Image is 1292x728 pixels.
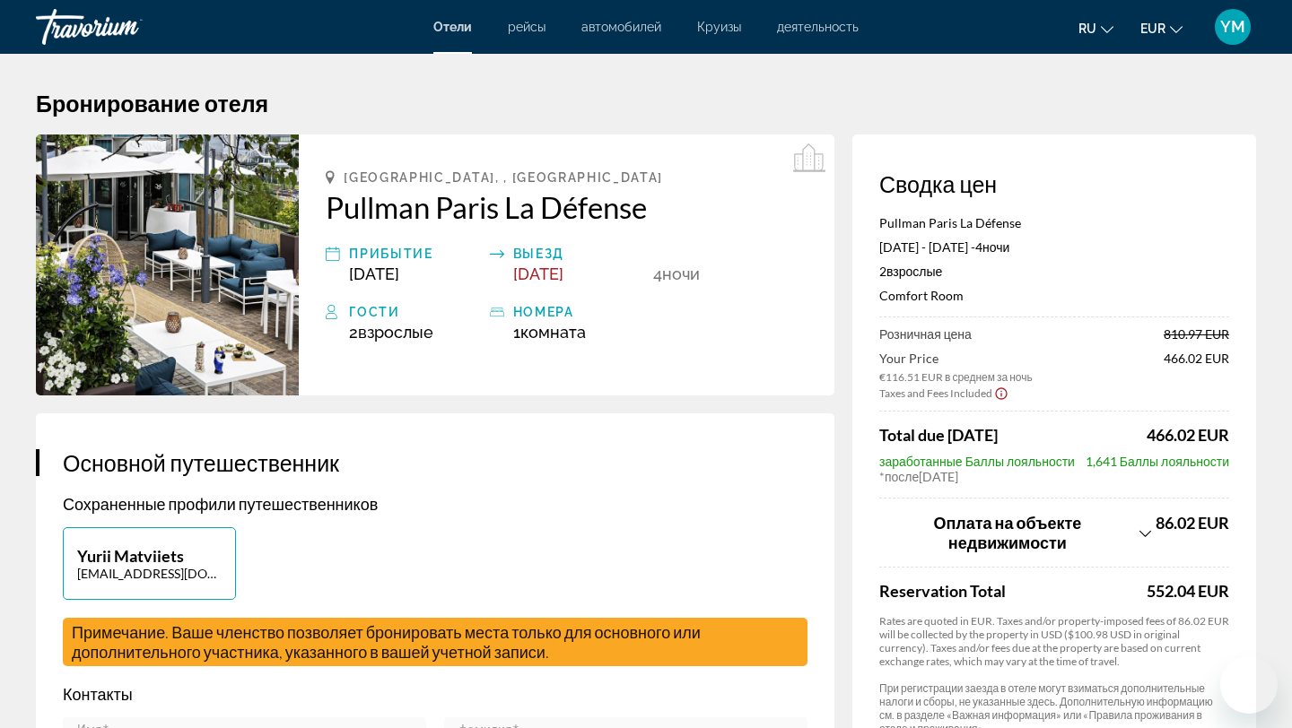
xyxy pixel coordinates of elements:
p: Контакты [63,684,807,704]
span: 86.02 EUR [1156,513,1229,533]
span: ru [1078,22,1096,36]
p: Сохраненные профили путешественников [63,494,807,514]
button: Show Taxes and Fees disclaimer [994,385,1008,401]
div: 552.04 EUR [1147,581,1229,601]
span: 466.02 EUR [1164,351,1229,384]
span: [GEOGRAPHIC_DATA], , [GEOGRAPHIC_DATA] [344,170,663,185]
p: Pullman Paris La Défense [879,215,1229,230]
span: Примечание. Ваше членство позволяет бронировать места только для основного или дополнительного уч... [72,622,701,662]
span: YM [1220,18,1245,36]
span: ночи [662,264,700,283]
span: 810.97 EUR [1164,326,1229,342]
a: Круизы [697,20,741,34]
span: Taxes and Fees Included [879,386,992,400]
div: Выезд [513,243,644,264]
span: 466.02 EUR [1147,425,1229,445]
div: прибытие [349,243,480,264]
span: €116.51 EUR в среднем за ночь [879,370,1033,384]
span: 2 [879,264,942,279]
p: Comfort Room [879,288,1229,303]
span: Reservation Total [879,581,1142,601]
span: Комната [520,323,586,342]
span: Взрослые [886,264,942,279]
span: Total due [DATE] [879,425,998,445]
span: EUR [1140,22,1165,36]
span: 4 [975,239,982,255]
a: Отели [433,20,472,34]
p: Yurii Matviiets [77,546,222,566]
a: автомобилей [581,20,661,34]
a: Pullman Paris La Défense [326,189,807,225]
p: [EMAIL_ADDRESS][DOMAIN_NAME] [77,566,222,581]
span: ночи [982,239,1009,255]
span: Розничная цена [879,326,972,342]
span: 1 [513,323,586,342]
h3: Сводка цен [879,170,1229,197]
img: Pullman Paris La Défense [36,134,299,395]
div: * [DATE] [879,469,1229,484]
span: после [885,469,919,484]
button: User Menu [1209,8,1256,46]
h3: Основной путешественник [63,449,807,476]
span: заработанные Баллы лояльности [879,454,1075,469]
a: деятельность [777,20,859,34]
button: Show Taxes and Fees breakdown [879,384,1008,402]
button: Change language [1078,15,1113,41]
iframe: Кнопка для запуску вікна повідомлень [1220,656,1278,714]
span: [DATE] [349,264,399,283]
span: 4 [653,264,662,283]
div: Гости [349,301,480,323]
h1: Бронирование отеля [36,90,1256,117]
button: Yurii Matviiets[EMAIL_ADDRESS][DOMAIN_NAME] [63,527,236,600]
span: Взрослые [358,323,433,342]
span: 1,641 Баллы лояльности [1086,454,1229,469]
a: Travorium [36,4,215,50]
p: [DATE] - [DATE] - [879,239,1229,255]
span: 2 [349,323,433,342]
span: Your Price [879,351,1033,366]
button: Show Taxes and Fees breakdown [879,512,1151,553]
a: рейсы [508,20,546,34]
p: Rates are quoted in EUR. Taxes and/or property-imposed fees of 86.02 EUR will be collected by the... [879,614,1229,668]
div: номера [513,301,644,323]
span: [DATE] [513,264,563,283]
button: Change currency [1140,15,1183,41]
span: Оплата на объекте недвижимости [879,513,1136,552]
